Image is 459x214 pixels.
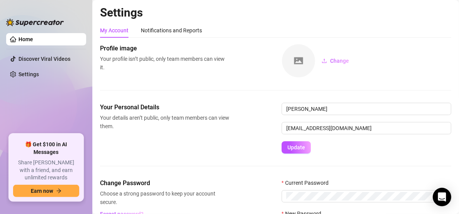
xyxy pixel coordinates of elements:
[282,179,334,187] label: Current Password
[100,26,129,35] div: My Account
[18,71,39,77] a: Settings
[286,192,434,201] input: Current Password
[31,188,53,194] span: Earn now
[13,141,79,156] span: 🎁 Get $100 in AI Messages
[282,44,315,77] img: square-placeholder.png
[315,55,355,67] button: Change
[18,56,70,62] a: Discover Viral Videos
[433,188,451,206] div: Open Intercom Messenger
[56,188,62,194] span: arrow-right
[322,58,327,64] span: upload
[287,144,305,150] span: Update
[100,55,229,72] span: Your profile isn’t public, only team members can view it.
[100,114,229,130] span: Your details aren’t public, only team members can view them.
[13,159,79,182] span: Share [PERSON_NAME] with a friend, and earn unlimited rewards
[13,185,79,197] button: Earn nowarrow-right
[141,26,202,35] div: Notifications and Reports
[100,179,229,188] span: Change Password
[282,141,311,154] button: Update
[100,103,229,112] span: Your Personal Details
[330,58,349,64] span: Change
[18,36,33,42] a: Home
[282,103,451,115] input: Enter name
[100,44,229,53] span: Profile image
[282,122,451,134] input: Enter new email
[100,189,229,206] span: Choose a strong password to keep your account secure.
[100,5,451,20] h2: Settings
[6,18,64,26] img: logo-BBDzfeDw.svg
